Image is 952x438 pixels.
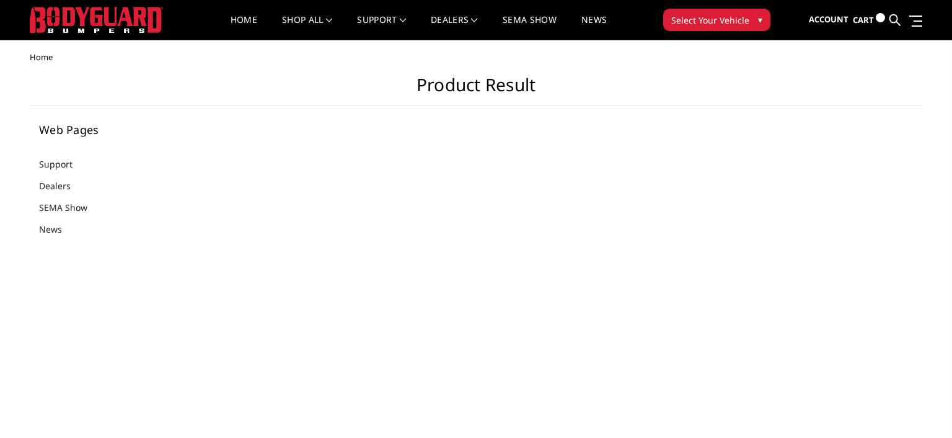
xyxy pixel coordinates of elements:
[357,16,406,40] a: Support
[39,124,190,135] h5: Web Pages
[30,74,922,105] h1: Product Result
[853,3,885,37] a: Cart
[663,9,770,31] button: Select Your Vehicle
[39,223,77,236] a: News
[39,158,88,171] a: Support
[30,7,163,33] img: BODYGUARD BUMPERS
[39,179,86,192] a: Dealers
[671,14,749,27] span: Select Your Vehicle
[758,13,762,26] span: ▾
[503,16,557,40] a: SEMA Show
[809,14,848,25] span: Account
[30,51,53,63] span: Home
[231,16,257,40] a: Home
[581,16,607,40] a: News
[809,3,848,37] a: Account
[282,16,332,40] a: shop all
[431,16,478,40] a: Dealers
[39,201,103,214] a: SEMA Show
[853,14,874,25] span: Cart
